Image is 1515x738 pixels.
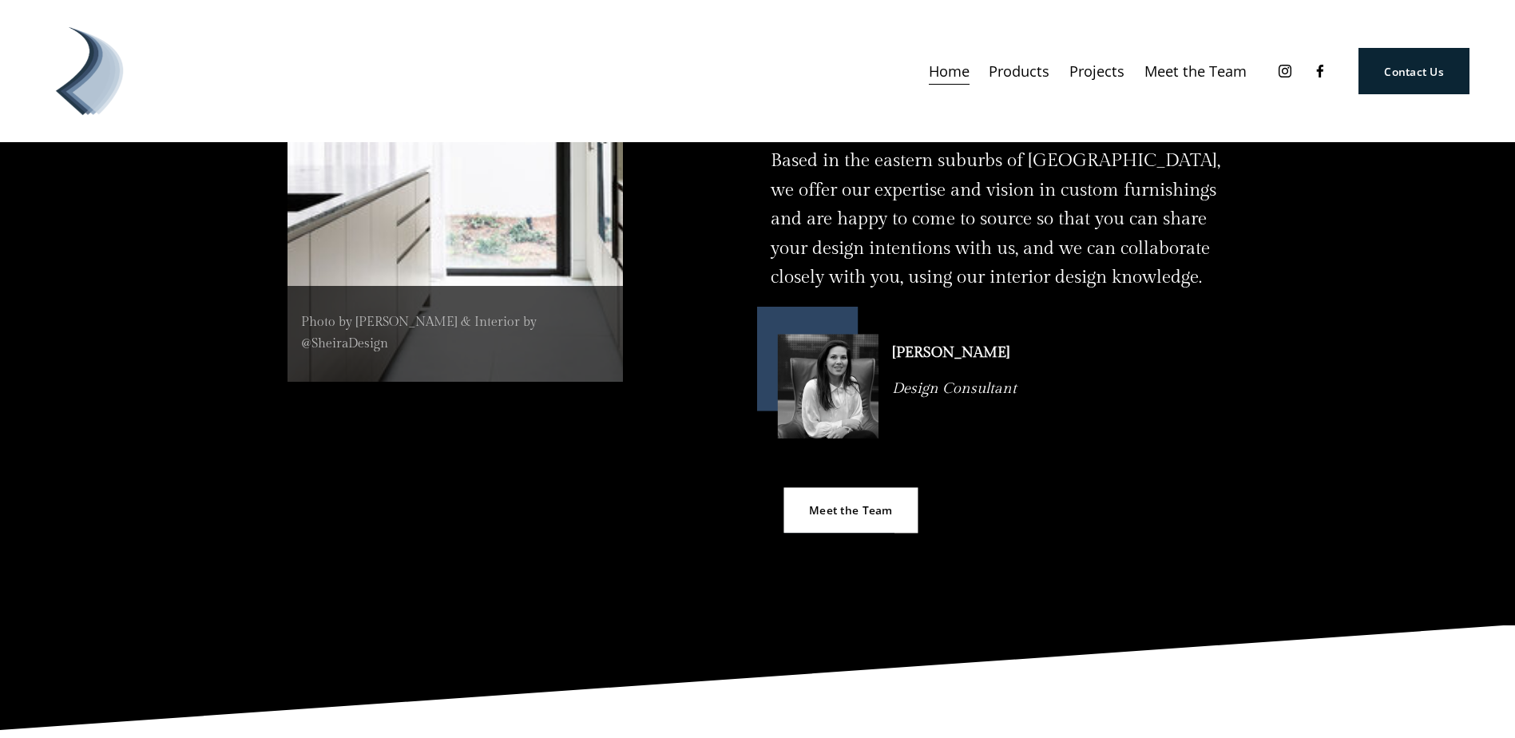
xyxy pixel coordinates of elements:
[1069,57,1124,86] a: Projects
[783,487,918,533] a: Meet the Team
[46,27,133,115] img: Debonair | Curtains, Blinds, Shutters &amp; Awnings
[1358,48,1469,93] a: Contact Us
[989,58,1049,85] span: Products
[892,380,1017,397] em: Design Consultant
[771,147,1227,293] p: Based in the eastern suburbs of [GEOGRAPHIC_DATA], we offer our expertise and vision in custom fu...
[989,57,1049,86] a: folder dropdown
[301,312,609,355] p: Photo by [PERSON_NAME] & Interior by @SheiraDesign
[1277,63,1293,79] a: Instagram
[929,57,970,86] a: Home
[1144,57,1247,86] a: Meet the Team
[892,344,1010,361] strong: [PERSON_NAME]
[1312,63,1328,79] a: Facebook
